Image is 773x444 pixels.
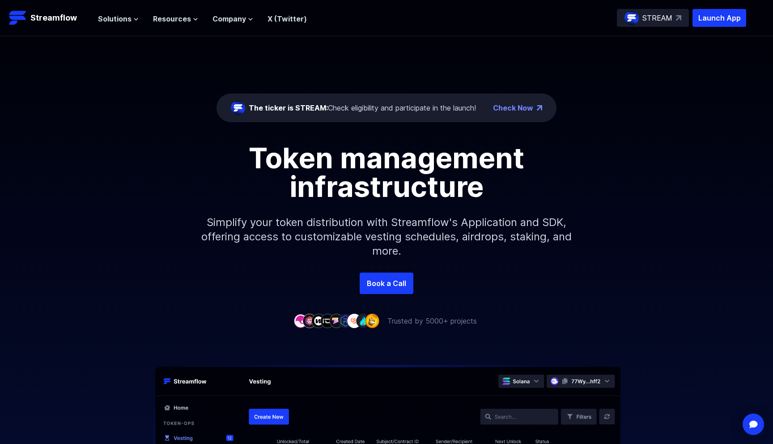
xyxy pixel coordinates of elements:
span: Resources [153,13,191,24]
span: Solutions [98,13,132,24]
h1: Token management infrastructure [185,144,588,201]
img: company-5 [329,314,344,328]
img: company-8 [356,314,370,328]
img: top-right-arrow.png [537,105,542,111]
img: streamflow-logo-circle.png [231,101,245,115]
a: Check Now [493,102,533,113]
img: Streamflow Logo [9,9,27,27]
button: Resources [153,13,198,24]
img: company-1 [293,314,308,328]
div: Check eligibility and participate in the launch! [249,102,476,113]
img: company-3 [311,314,326,328]
span: Company [212,13,246,24]
span: The ticker is STREAM: [249,103,328,112]
a: Streamflow [9,9,89,27]
img: company-7 [347,314,361,328]
button: Company [212,13,253,24]
a: STREAM [617,9,689,27]
img: company-9 [365,314,379,328]
img: company-4 [320,314,335,328]
img: company-2 [302,314,317,328]
img: top-right-arrow.svg [676,15,681,21]
img: streamflow-logo-circle.png [624,11,639,25]
p: Trusted by 5000+ projects [387,316,477,326]
button: Solutions [98,13,139,24]
button: Launch App [692,9,746,27]
p: Streamflow [30,12,77,24]
a: X (Twitter) [268,14,307,23]
p: STREAM [642,13,672,23]
p: Simplify your token distribution with Streamflow's Application and SDK, offering access to custom... [194,201,579,273]
img: company-6 [338,314,353,328]
div: Open Intercom Messenger [743,414,764,435]
a: Book a Call [360,273,413,294]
